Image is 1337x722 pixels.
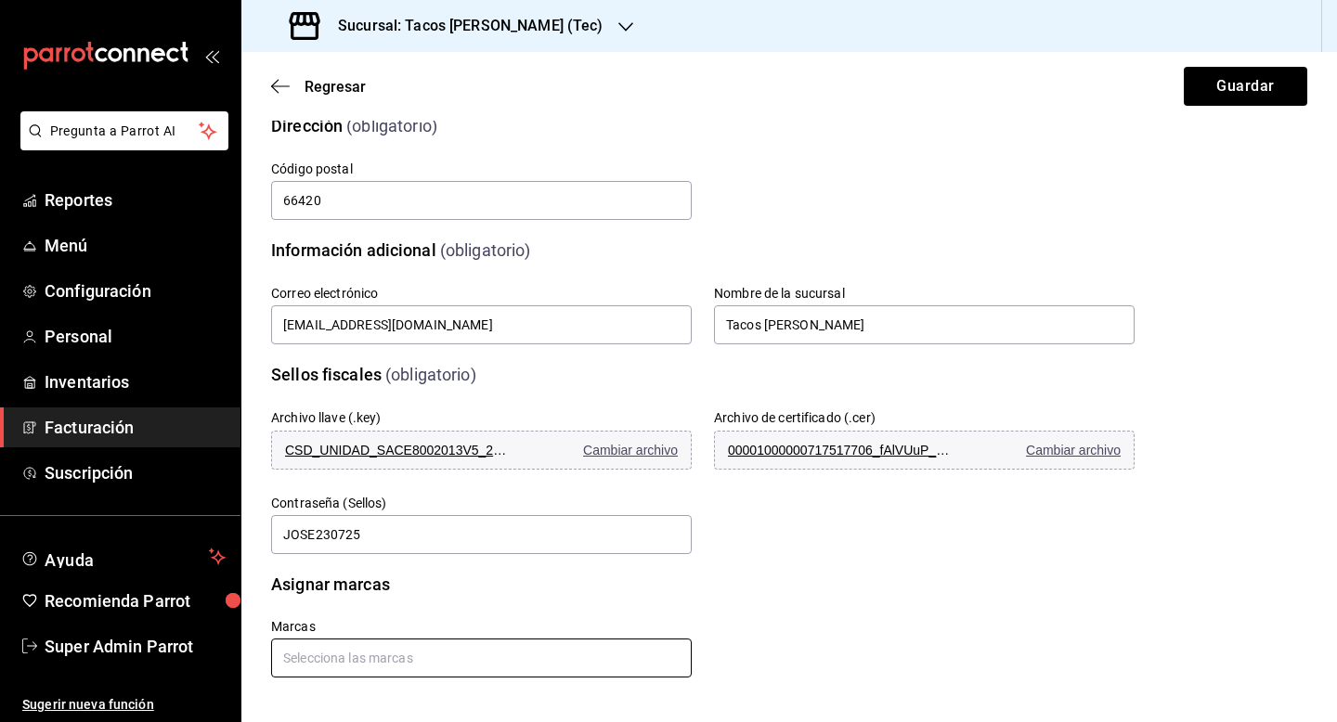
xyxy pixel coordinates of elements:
[1026,443,1121,458] span: Cambiar archivo
[204,48,219,63] button: open_drawer_menu
[1184,67,1307,106] button: Guardar
[45,588,226,613] span: Recomienda Parrot
[271,638,692,677] input: Selecciona las marcas
[271,162,692,175] label: Código postal
[45,233,226,258] span: Menú
[271,181,692,220] input: Obligatorio
[714,411,876,424] label: Archivo de certificado (.cer)
[45,634,226,659] span: Super Admin Parrot
[271,411,382,424] label: Archivo llave (.key)
[22,695,226,715] span: Sugerir nueva función
[271,572,390,597] div: Asignar marcas
[271,431,692,470] button: CSD_UNIDAD_SACE8002013V5_20250723_131947_sEQIl96_Qj6mlE9_A2sN7my.keyCambiar archivo
[45,415,226,440] span: Facturación
[385,362,476,387] div: (obligatorio)
[50,122,200,141] span: Pregunta a Parrot AI
[45,546,201,568] span: Ayuda
[440,238,531,263] div: (obligatorio)
[271,287,692,300] label: Correo electrónico
[714,287,1135,300] label: Nombre de la sucursal
[45,369,226,394] span: Inventarios
[45,460,226,485] span: Suscripción
[271,238,436,263] div: Información adicional
[271,496,692,509] label: Contraseña (Sellos)
[45,278,226,303] span: Configuración
[728,443,951,458] span: 00001000000717517706_fAlVUuP_l7VgbuX_TpbIlFq.cer
[271,362,382,387] div: Sellos fiscales
[583,443,678,458] span: Cambiar archivo
[45,187,226,213] span: Reportes
[271,619,692,634] h6: Marcas
[13,135,228,154] a: Pregunta a Parrot AI
[305,78,366,96] span: Regresar
[20,111,228,150] button: Pregunta a Parrot AI
[323,15,604,37] h3: Sucursal: Tacos [PERSON_NAME] (Tec)
[714,431,1135,470] button: 00001000000717517706_fAlVUuP_l7VgbuX_TpbIlFq.cerCambiar archivo
[285,443,508,458] span: CSD_UNIDAD_SACE8002013V5_20250723_131947_sEQIl96_Qj6mlE9_A2sN7my.key
[271,78,366,96] button: Regresar
[45,324,226,349] span: Personal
